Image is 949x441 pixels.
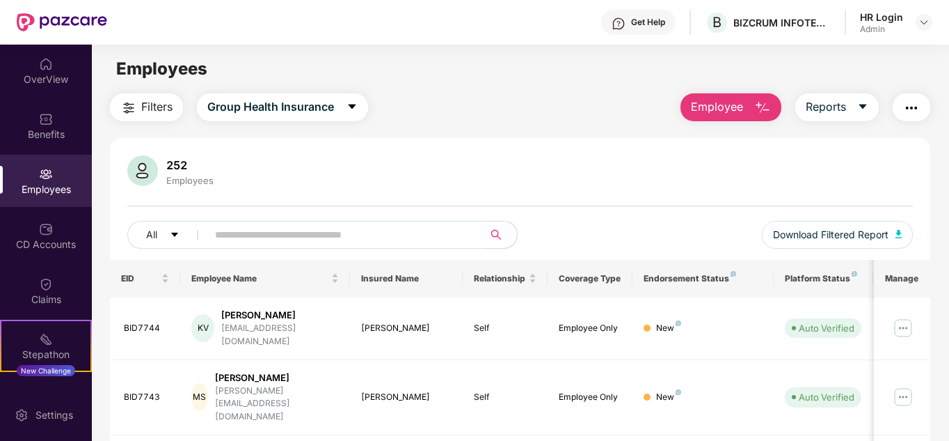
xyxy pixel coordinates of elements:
[127,155,158,186] img: svg+xml;base64,PHN2ZyB4bWxucz0iaHR0cDovL3d3dy53My5vcmcvMjAwMC9zdmciIHhtbG5zOnhsaW5rPSJodHRwOi8vd3...
[483,229,510,240] span: search
[712,14,721,31] span: B
[124,391,170,404] div: BID7743
[548,260,632,297] th: Coverage Type
[17,365,75,376] div: New Challenge
[39,277,53,291] img: svg+xml;base64,PHN2ZyBpZD0iQ2xhaW0iIHhtbG5zPSJodHRwOi8vd3d3LnczLm9yZy8yMDAwL3N2ZyIgd2lkdGg9IjIwIi...
[350,260,463,297] th: Insured Name
[191,314,214,342] div: KV
[762,221,914,249] button: Download Filtered Report
[559,391,621,404] div: Employee Only
[346,101,358,114] span: caret-down
[656,322,681,335] div: New
[676,389,681,395] img: svg+xml;base64,PHN2ZyB4bWxucz0iaHR0cDovL3d3dy53My5vcmcvMjAwMC9zdmciIHdpZHRoPSI4IiBoZWlnaHQ9IjgiIH...
[124,322,170,335] div: BID7744
[39,167,53,181] img: svg+xml;base64,PHN2ZyBpZD0iRW1wbG95ZWVzIiB4bWxucz0iaHR0cDovL3d3dy53My5vcmcvMjAwMC9zdmciIHdpZHRoPS...
[180,260,350,297] th: Employee Name
[127,221,212,249] button: Allcaret-down
[207,98,334,116] span: Group Health Insurance
[116,59,207,79] span: Employees
[806,98,846,116] span: Reports
[17,13,107,31] img: New Pazcare Logo
[895,230,902,238] img: svg+xml;base64,PHN2ZyB4bWxucz0iaHR0cDovL3d3dy53My5vcmcvMjAwMC9zdmciIHhtbG5zOnhsaW5rPSJodHRwOi8vd3...
[221,322,339,348] div: [EMAIL_ADDRESS][DOMAIN_NAME]
[215,385,339,424] div: [PERSON_NAME][EMAIL_ADDRESS][DOMAIN_NAME]
[874,260,930,297] th: Manage
[361,391,452,404] div: [PERSON_NAME]
[754,100,771,116] img: svg+xml;base64,PHN2ZyB4bWxucz0iaHR0cDovL3d3dy53My5vcmcvMjAwMC9zdmciIHhtbG5zOnhsaW5rPSJodHRwOi8vd3...
[892,317,914,339] img: manageButton
[799,390,854,404] div: Auto Verified
[773,227,888,242] span: Download Filtered Report
[164,175,216,186] div: Employees
[644,273,763,284] div: Endorsement Status
[860,24,903,35] div: Admin
[559,322,621,335] div: Employee Only
[795,93,879,121] button: Reportscaret-down
[463,260,548,297] th: Relationship
[483,221,518,249] button: search
[31,408,77,422] div: Settings
[612,17,625,31] img: svg+xml;base64,PHN2ZyBpZD0iSGVscC0zMngzMiIgeG1sbnM9Imh0dHA6Ly93d3cudzMub3JnLzIwMDAvc3ZnIiB3aWR0aD...
[15,408,29,422] img: svg+xml;base64,PHN2ZyBpZD0iU2V0dGluZy0yMHgyMCIgeG1sbnM9Imh0dHA6Ly93d3cudzMub3JnLzIwMDAvc3ZnIiB3aW...
[221,309,339,322] div: [PERSON_NAME]
[39,222,53,236] img: svg+xml;base64,PHN2ZyBpZD0iQ0RfQWNjb3VudHMiIGRhdGEtbmFtZT0iQ0QgQWNjb3VudHMiIHhtbG5zPSJodHRwOi8vd3...
[857,101,868,114] span: caret-down
[197,93,368,121] button: Group Health Insurancecaret-down
[170,230,180,241] span: caret-down
[691,98,743,116] span: Employee
[903,100,920,116] img: svg+xml;base64,PHN2ZyB4bWxucz0iaHR0cDovL3d3dy53My5vcmcvMjAwMC9zdmciIHdpZHRoPSIyNCIgaGVpZ2h0PSIyNC...
[731,271,736,277] img: svg+xml;base64,PHN2ZyB4bWxucz0iaHR0cDovL3d3dy53My5vcmcvMjAwMC9zdmciIHdpZHRoPSI4IiBoZWlnaHQ9IjgiIH...
[860,10,903,24] div: HR Login
[121,273,159,284] span: EID
[191,273,328,284] span: Employee Name
[733,16,831,29] div: BIZCRUM INFOTECH PRIVATE LIMITED
[631,17,665,28] div: Get Help
[656,391,681,404] div: New
[852,271,857,277] img: svg+xml;base64,PHN2ZyB4bWxucz0iaHR0cDovL3d3dy53My5vcmcvMjAwMC9zdmciIHdpZHRoPSI4IiBoZWlnaHQ9IjgiIH...
[785,273,861,284] div: Platform Status
[361,322,452,335] div: [PERSON_NAME]
[918,17,930,28] img: svg+xml;base64,PHN2ZyBpZD0iRHJvcGRvd24tMzJ4MzIiIHhtbG5zPSJodHRwOi8vd3d3LnczLm9yZy8yMDAwL3N2ZyIgd2...
[474,322,536,335] div: Self
[39,387,53,401] img: svg+xml;base64,PHN2ZyBpZD0iRW5kb3JzZW1lbnRzIiB4bWxucz0iaHR0cDovL3d3dy53My5vcmcvMjAwMC9zdmciIHdpZH...
[120,100,137,116] img: svg+xml;base64,PHN2ZyB4bWxucz0iaHR0cDovL3d3dy53My5vcmcvMjAwMC9zdmciIHdpZHRoPSIyNCIgaGVpZ2h0PSIyNC...
[676,320,681,326] img: svg+xml;base64,PHN2ZyB4bWxucz0iaHR0cDovL3d3dy53My5vcmcvMjAwMC9zdmciIHdpZHRoPSI4IiBoZWlnaHQ9IjgiIH...
[39,332,53,346] img: svg+xml;base64,PHN2ZyB4bWxucz0iaHR0cDovL3d3dy53My5vcmcvMjAwMC9zdmciIHdpZHRoPSIyMSIgaGVpZ2h0PSIyMC...
[39,112,53,126] img: svg+xml;base64,PHN2ZyBpZD0iQmVuZWZpdHMiIHhtbG5zPSJodHRwOi8vd3d3LnczLm9yZy8yMDAwL3N2ZyIgd2lkdGg9Ij...
[110,93,183,121] button: Filters
[191,383,207,411] div: MS
[892,386,914,408] img: manageButton
[141,98,173,116] span: Filters
[474,273,526,284] span: Relationship
[680,93,781,121] button: Employee
[799,321,854,335] div: Auto Verified
[110,260,181,297] th: EID
[474,391,536,404] div: Self
[39,57,53,71] img: svg+xml;base64,PHN2ZyBpZD0iSG9tZSIgeG1sbnM9Imh0dHA6Ly93d3cudzMub3JnLzIwMDAvc3ZnIiB3aWR0aD0iMjAiIG...
[146,227,157,242] span: All
[1,348,90,362] div: Stepathon
[215,371,339,385] div: [PERSON_NAME]
[164,158,216,172] div: 252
